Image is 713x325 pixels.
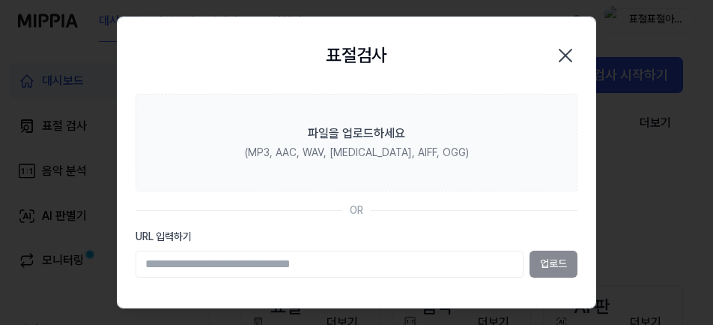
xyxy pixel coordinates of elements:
[245,146,469,161] div: (MP3, AAC, WAV, [MEDICAL_DATA], AIFF, OGG)
[350,203,363,218] div: OR
[136,230,577,245] label: URL 입력하기
[308,125,405,143] div: 파일을 업로드하세요
[326,41,387,70] h2: 표절검사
